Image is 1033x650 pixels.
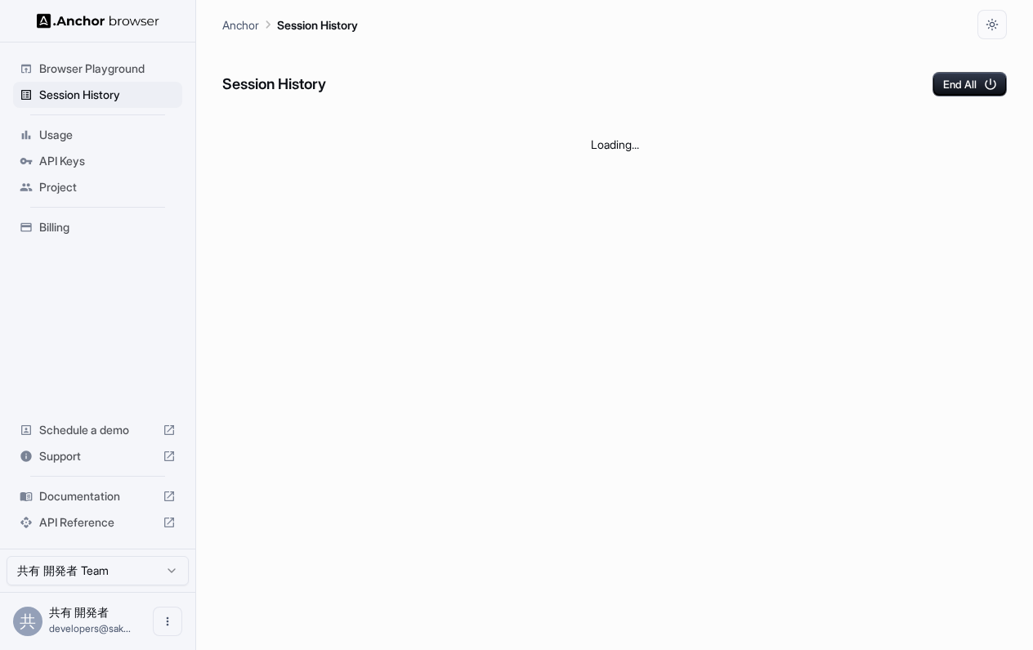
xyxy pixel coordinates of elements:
div: Loading... [222,110,1007,179]
div: 共 [13,607,42,636]
button: End All [932,72,1007,96]
div: Schedule a demo [13,417,182,443]
img: Anchor Logo [37,13,159,29]
span: Billing [39,219,176,235]
div: Documentation [13,483,182,509]
div: Session History [13,82,182,108]
p: Session History [277,16,358,34]
button: Open menu [153,607,182,636]
span: API Reference [39,514,156,531]
div: Browser Playground [13,56,182,82]
span: Project [39,179,176,195]
div: Project [13,174,182,200]
nav: breadcrumb [222,16,358,34]
span: Support [39,448,156,464]
div: Support [13,443,182,469]
span: Documentation [39,488,156,504]
div: API Reference [13,509,182,536]
div: Usage [13,122,182,148]
span: 共有 開発者 [49,605,109,619]
span: Usage [39,127,176,143]
span: Browser Playground [39,61,176,77]
span: API Keys [39,153,176,169]
p: Anchor [222,16,259,34]
span: Schedule a demo [39,422,156,438]
div: API Keys [13,148,182,174]
div: Billing [13,214,182,240]
span: Session History [39,87,176,103]
h6: Session History [222,73,326,96]
span: developers@sakurakids-sc.jp [49,622,131,634]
